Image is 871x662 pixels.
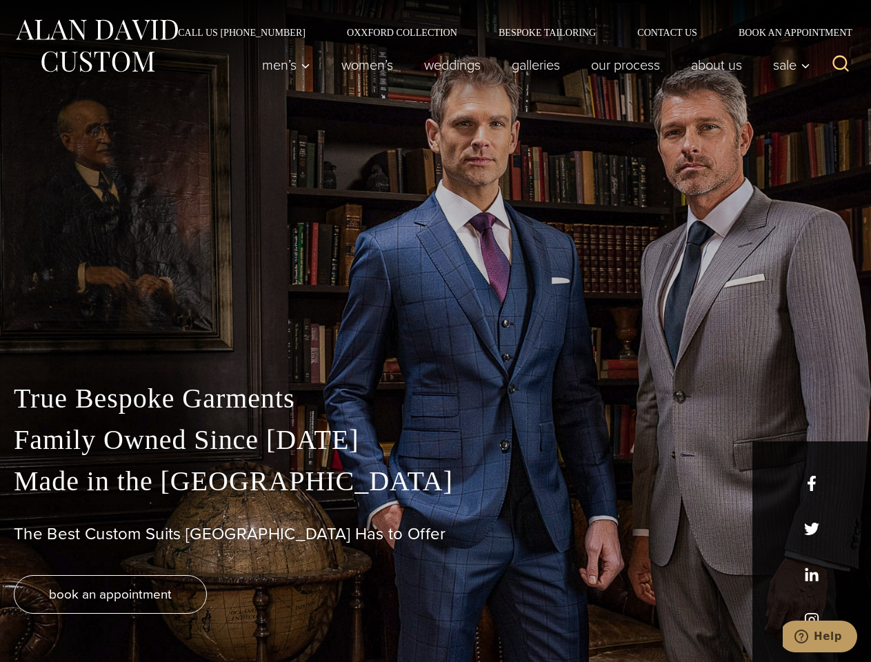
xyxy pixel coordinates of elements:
a: book an appointment [14,575,207,614]
a: Bespoke Tailoring [478,28,617,37]
iframe: Opens a widget where you can chat to one of our agents [783,621,857,655]
a: Galleries [497,51,576,79]
p: True Bespoke Garments Family Owned Since [DATE] Made in the [GEOGRAPHIC_DATA] [14,378,857,502]
a: weddings [409,51,497,79]
nav: Primary Navigation [247,51,818,79]
a: About Us [676,51,758,79]
span: book an appointment [49,584,172,604]
a: Our Process [576,51,676,79]
button: Sale sub menu toggle [758,51,818,79]
a: Contact Us [617,28,718,37]
a: Women’s [326,51,409,79]
button: View Search Form [824,48,857,81]
a: Oxxford Collection [326,28,478,37]
nav: Secondary Navigation [157,28,857,37]
a: Book an Appointment [718,28,857,37]
h1: The Best Custom Suits [GEOGRAPHIC_DATA] Has to Offer [14,524,857,544]
button: Men’s sub menu toggle [247,51,326,79]
a: Call Us [PHONE_NUMBER] [157,28,326,37]
img: Alan David Custom [14,15,179,77]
